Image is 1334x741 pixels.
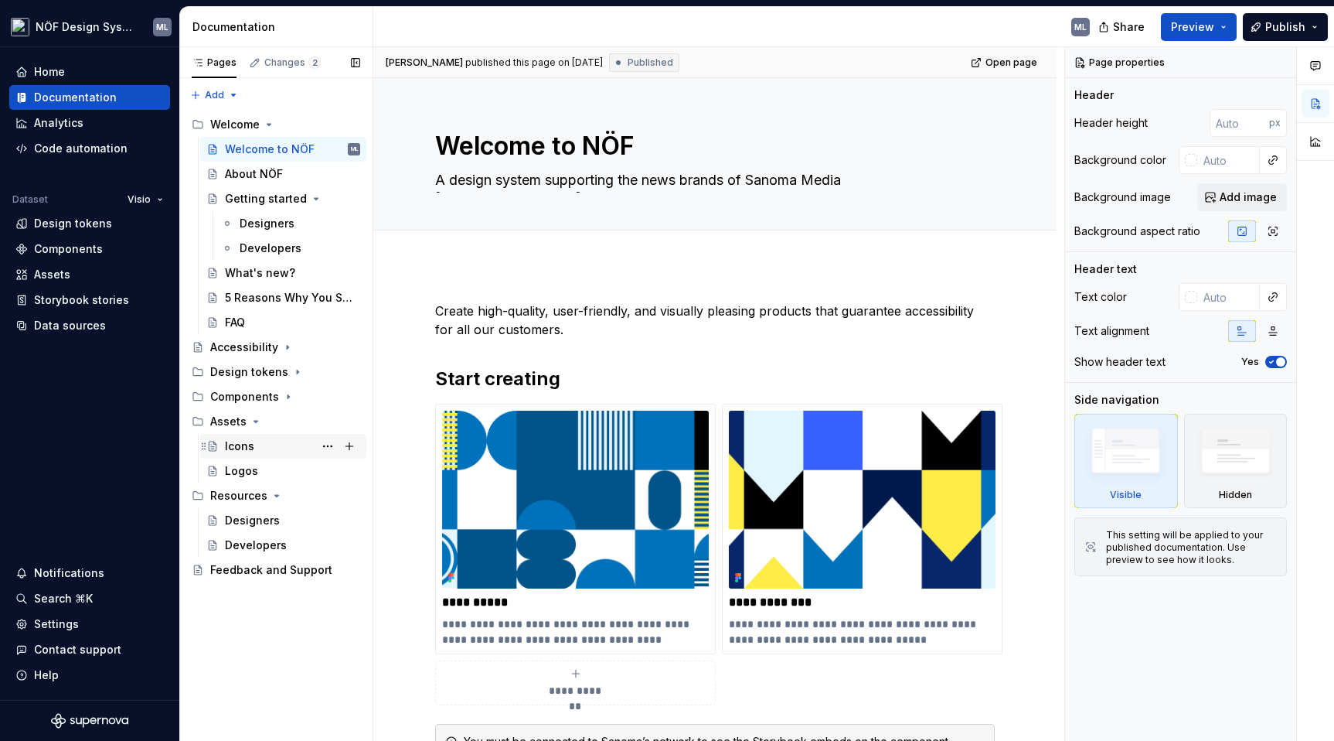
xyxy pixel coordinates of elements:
span: Preview [1171,19,1214,35]
button: Add [185,84,243,106]
div: Analytics [34,115,83,131]
div: Feedback and Support [210,562,332,578]
textarea: Welcome to NÖF [432,128,992,165]
a: Home [9,60,170,84]
div: Changes [264,56,321,69]
input: Auto [1197,146,1260,174]
button: Share [1091,13,1155,41]
a: FAQ [200,310,366,335]
div: Settings [34,616,79,632]
a: Icons [200,434,366,459]
label: Yes [1241,356,1259,368]
div: Pages [192,56,237,69]
img: 65b32fb5-5655-43a8-a471-d2795750ffbf.png [11,18,29,36]
div: Hidden [1219,489,1252,501]
a: Feedback and Support [185,558,366,582]
div: Logos [225,463,258,479]
div: Header height [1074,115,1148,131]
div: FAQ [225,315,245,330]
a: Code automation [9,136,170,161]
span: Published [628,56,673,69]
div: Header [1074,87,1114,103]
div: Text color [1074,289,1127,305]
div: Welcome to NÖF [225,142,315,157]
a: Settings [9,612,170,637]
div: Developers [240,241,301,256]
div: Show header text [1074,354,1166,370]
a: Storybook stories [9,288,170,312]
div: Search ⌘K [34,591,93,606]
textarea: A design system supporting the news brands of Sanoma Media [GEOGRAPHIC_DATA]. [432,168,992,193]
button: Notifications [9,561,170,586]
button: Visio [121,189,170,210]
svg: Supernova Logo [51,713,128,729]
span: Add image [1220,190,1277,205]
div: Resources [185,483,366,508]
a: Components [9,237,170,261]
div: Documentation [192,19,366,35]
a: Open page [966,52,1044,73]
div: Design tokens [34,216,112,231]
div: Assets [34,267,70,282]
button: Preview [1161,13,1237,41]
div: Resources [210,488,267,504]
div: Design tokens [210,364,288,380]
div: Help [34,668,59,683]
p: Create high-quality, user-friendly, and visually pleasing products that guarantee accessibility f... [435,302,995,339]
a: Analytics [9,111,170,135]
div: Getting started [225,191,307,207]
div: Side navigation [1074,392,1159,408]
div: Components [34,241,103,257]
div: Designers [225,513,280,528]
a: Documentation [9,85,170,110]
div: published this page on [DATE] [465,56,603,69]
a: Designers [200,508,366,533]
div: 5 Reasons Why You Should Be a Design System Advocate [225,290,352,306]
a: About NÖF [200,162,366,186]
a: Welcome to NÖFML [200,137,366,162]
div: Notifications [34,565,104,581]
div: ML [156,21,168,33]
button: NÖF Design SystemML [3,10,176,43]
div: Home [34,64,65,80]
div: What's new? [225,265,295,281]
div: Data sources [34,318,106,333]
p: px [1269,117,1281,129]
span: Add [205,89,224,101]
div: This setting will be applied to your published documentation. Use preview to see how it looks. [1106,529,1277,566]
input: Auto [1210,109,1269,137]
a: Developers [200,533,366,558]
img: 8714a99e-8cc8-49fe-ad99-07b98f738a15.png [442,411,709,589]
div: Icons [225,439,254,454]
a: Design tokens [9,211,170,236]
div: ML [351,142,358,157]
span: Visio [128,193,151,206]
a: What's new? [200,261,366,285]
span: 2 [308,56,321,69]
div: Header text [1074,261,1137,277]
button: Add image [1197,183,1287,211]
span: Open page [985,56,1037,69]
a: Assets [9,262,170,287]
div: Background aspect ratio [1074,224,1200,239]
div: NÖF Design System [36,19,134,35]
div: Accessibility [210,340,278,355]
div: Assets [210,414,247,429]
div: About NÖF [225,166,283,182]
div: Code automation [34,141,128,156]
img: a49b4ea1-bb9a-4be9-957d-6ca21bb84648.png [729,411,995,589]
div: ML [1074,21,1087,33]
a: Developers [215,236,366,261]
div: Text alignment [1074,323,1149,339]
div: Welcome [210,117,260,132]
div: Developers [225,538,287,553]
div: Documentation [34,90,117,105]
div: Page tree [185,112,366,582]
a: Designers [215,211,366,236]
div: Storybook stories [34,292,129,308]
div: Components [210,389,279,405]
div: Background color [1074,152,1166,168]
div: Welcome [185,112,366,137]
div: Background image [1074,190,1171,205]
button: Help [9,663,170,688]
